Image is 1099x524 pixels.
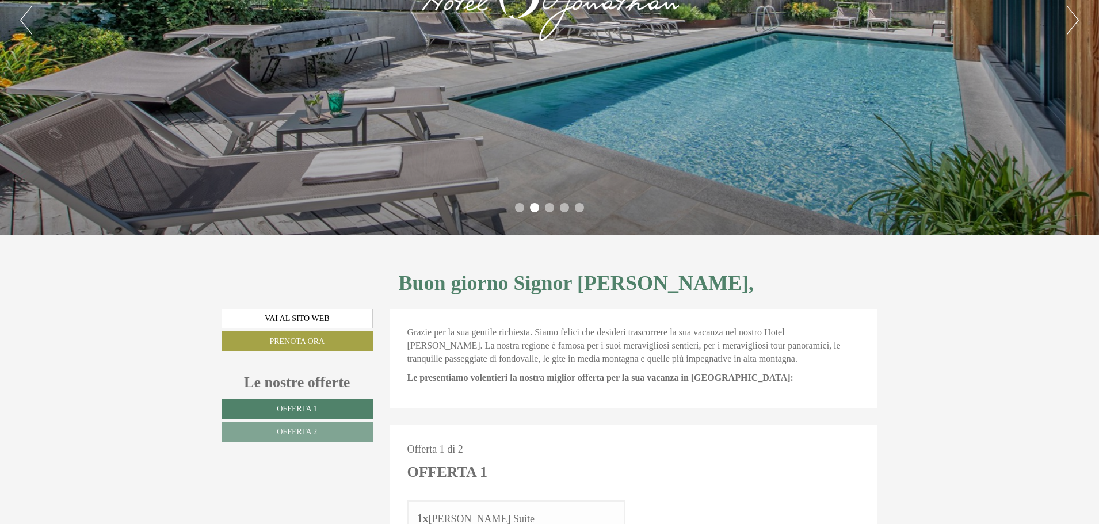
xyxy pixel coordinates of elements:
[1067,6,1079,35] button: Next
[222,372,373,393] div: Le nostre offerte
[399,272,754,295] h1: Buon giorno Signor [PERSON_NAME],
[20,6,32,35] button: Previous
[277,427,317,436] span: Offerta 2
[407,461,487,483] div: Offerta 1
[222,331,373,351] a: Prenota ora
[407,326,861,366] p: Grazie per la sua gentile richiesta. Siamo felici che desideri trascorrere la sua vacanza nel nos...
[407,443,463,455] span: Offerta 1 di 2
[222,309,373,328] a: Vai al sito web
[407,373,793,383] strong: Le presentiamo volentieri la nostra miglior offerta per la sua vacanza in [GEOGRAPHIC_DATA]:
[277,404,317,413] span: Offerta 1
